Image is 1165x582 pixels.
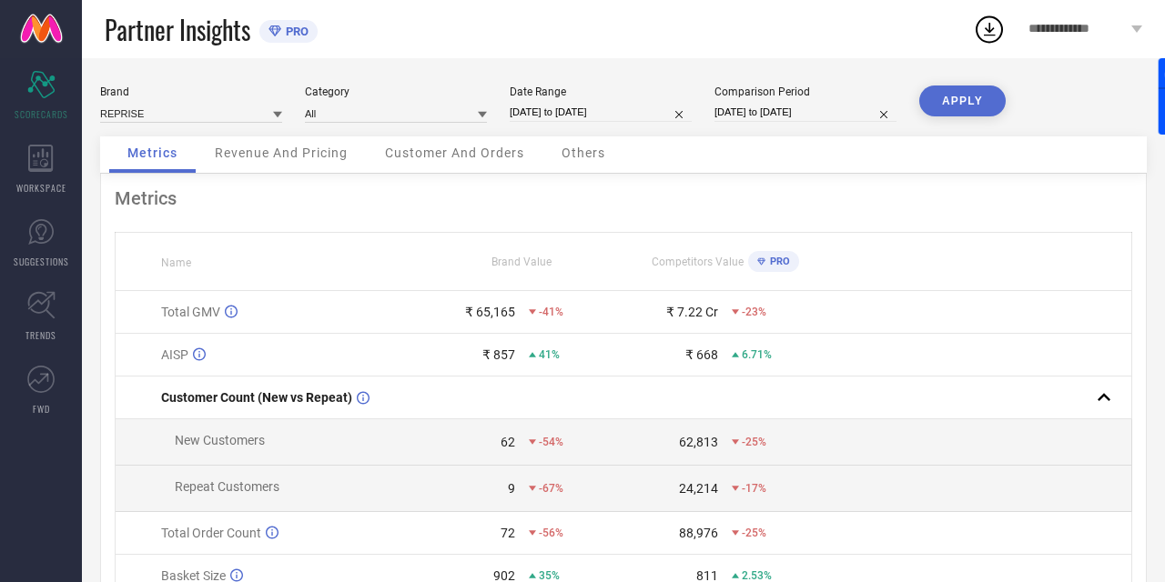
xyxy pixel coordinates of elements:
[539,436,563,448] span: -54%
[33,402,50,416] span: FWD
[16,181,66,195] span: WORKSPACE
[175,433,265,447] span: New Customers
[742,348,772,361] span: 6.71%
[742,436,766,448] span: -25%
[25,328,56,342] span: TRENDS
[679,435,718,449] div: 62,813
[652,256,744,268] span: Competitors Value
[666,305,718,319] div: ₹ 7.22 Cr
[508,481,515,496] div: 9
[714,85,897,98] div: Comparison Period
[539,348,560,361] span: 41%
[501,526,515,540] div: 72
[14,255,69,268] span: SUGGESTIONS
[679,481,718,496] div: 24,214
[100,85,282,98] div: Brand
[161,526,261,540] span: Total Order Count
[539,569,560,582] span: 35%
[15,107,68,121] span: SCORECARDS
[115,187,1132,209] div: Metrics
[742,482,766,495] span: -17%
[539,527,563,539] span: -56%
[510,103,692,122] input: Select date range
[685,347,718,362] div: ₹ 668
[161,347,188,362] span: AISP
[539,306,563,318] span: -41%
[215,145,348,160] span: Revenue And Pricing
[305,85,487,98] div: Category
[491,256,552,268] span: Brand Value
[919,85,1006,116] button: APPLY
[161,256,191,269] span: Name
[161,390,352,405] span: Customer Count (New vs Repeat)
[510,85,692,98] div: Date Range
[973,13,1006,45] div: Open download list
[742,569,772,582] span: 2.53%
[465,305,515,319] div: ₹ 65,165
[501,435,515,449] div: 62
[482,347,515,362] div: ₹ 857
[714,103,897,122] input: Select comparison period
[127,145,177,160] span: Metrics
[562,145,605,160] span: Others
[742,306,766,318] span: -23%
[742,527,766,539] span: -25%
[105,11,250,48] span: Partner Insights
[765,256,790,267] span: PRO
[539,482,563,495] span: -67%
[161,305,220,319] span: Total GMV
[281,25,309,38] span: PRO
[679,526,718,540] div: 88,976
[385,145,524,160] span: Customer And Orders
[175,479,279,494] span: Repeat Customers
